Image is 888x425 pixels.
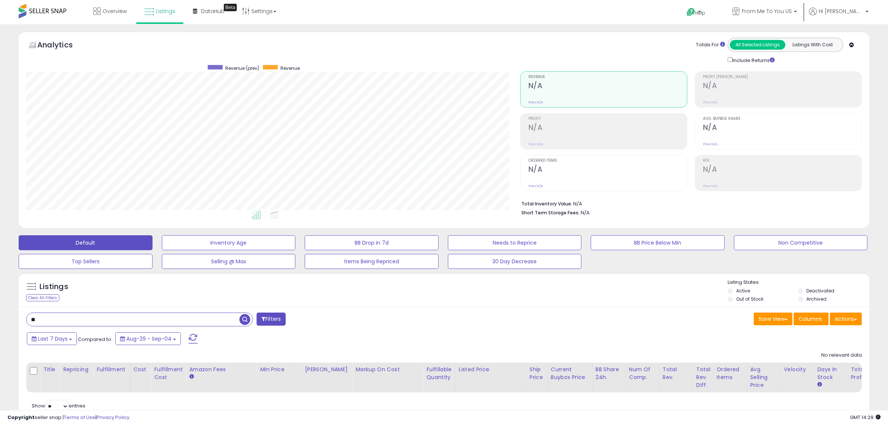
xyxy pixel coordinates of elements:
div: Repricing [63,366,90,373]
div: Totals For [696,41,725,49]
small: Prev: N/A [703,142,718,146]
div: Fulfillable Quantity [426,366,452,381]
small: Prev: N/A [703,100,718,105]
button: Non Competitive [734,235,868,250]
div: Fulfillment [97,366,127,373]
div: Ship Price [530,366,545,381]
div: Ordered Items [717,366,744,381]
button: Inventory Age [162,235,296,250]
span: Last 7 Days [38,335,68,342]
a: Hi [PERSON_NAME] [809,7,869,24]
div: Days In Stock [818,366,845,381]
i: Get Help [686,7,696,17]
span: Overview [103,7,127,15]
span: From Me To You US [742,7,792,15]
span: Avg. Buybox Share [703,117,862,121]
div: Total Rev. Diff. [696,366,710,389]
div: Velocity [784,366,811,373]
span: Listings [156,7,175,15]
div: Cost [134,366,148,373]
span: DataHub [201,7,225,15]
a: Help [681,2,720,24]
span: Aug-29 - Sep-04 [126,335,172,342]
h2: N/A [528,123,687,133]
button: Aug-29 - Sep-04 [115,332,181,345]
div: Amazon Fees [189,366,254,373]
div: Include Returns [722,56,784,64]
h2: N/A [528,81,687,91]
div: Tooltip anchor [224,4,237,11]
a: Privacy Policy [97,414,129,421]
div: Listed Price [459,366,523,373]
b: Short Term Storage Fees: [521,210,580,216]
button: Default [19,235,153,250]
a: Terms of Use [64,414,95,421]
div: Title [43,366,57,373]
button: Top Sellers [19,254,153,269]
span: Revenue [280,65,300,71]
div: Fulfillment Cost [154,366,183,381]
div: Min Price [260,366,298,373]
label: Deactivated [807,288,835,294]
div: [PERSON_NAME] [305,366,349,373]
th: The percentage added to the cost of goods (COGS) that forms the calculator for Min & Max prices. [352,363,423,393]
span: Columns [798,315,822,323]
span: Profit [PERSON_NAME] [703,75,862,79]
button: All Selected Listings [730,40,785,50]
label: Out of Stock [736,296,763,302]
label: Active [736,288,750,294]
div: Total Rev. [663,366,690,381]
h2: N/A [528,165,687,175]
label: Archived [807,296,827,302]
span: Compared to: [78,336,112,343]
div: Clear All Filters [26,294,59,301]
button: Selling @ Max [162,254,296,269]
small: Amazon Fees. [189,373,194,380]
button: 30 Day Decrease [448,254,582,269]
b: Total Inventory Value: [521,201,572,207]
small: Prev: N/A [528,184,543,188]
button: BB Drop in 7d [305,235,439,250]
span: Hi [PERSON_NAME] [819,7,863,15]
button: Items Being Repriced [305,254,439,269]
button: Actions [830,313,862,325]
h5: Listings [40,282,68,292]
span: Profit [528,117,687,121]
h2: N/A [703,123,862,133]
h5: Analytics [37,40,87,52]
button: Filters [257,313,286,326]
span: 2025-09-12 14:29 GMT [850,414,881,421]
span: ROI [703,159,862,163]
span: Help [696,10,706,16]
div: Current Buybox Price [551,366,589,381]
div: Avg Selling Price [750,366,778,389]
span: Show: entries [32,402,85,409]
button: Last 7 Days [27,332,77,345]
div: Num of Comp. [629,366,656,381]
small: Prev: N/A [703,184,718,188]
h2: N/A [703,81,862,91]
p: Listing States: [728,279,869,286]
div: Total Profit [851,366,878,381]
small: Days In Stock. [818,381,822,388]
button: Listings With Cost [785,40,841,50]
span: Revenue [528,75,687,79]
button: Columns [794,313,829,325]
li: N/A [521,199,856,208]
div: Markup on Cost [355,366,420,373]
strong: Copyright [7,414,35,421]
span: N/A [581,209,590,216]
button: Needs to Reprice [448,235,582,250]
div: BB Share 24h. [596,366,623,381]
div: seller snap | | [7,414,129,421]
button: Save View [754,313,793,325]
span: Revenue (prev) [225,65,259,71]
button: BB Price Below Min [591,235,725,250]
span: Ordered Items [528,159,687,163]
small: Prev: N/A [528,100,543,105]
small: Prev: N/A [528,142,543,146]
h2: N/A [703,165,862,175]
div: No relevant data [821,352,862,359]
